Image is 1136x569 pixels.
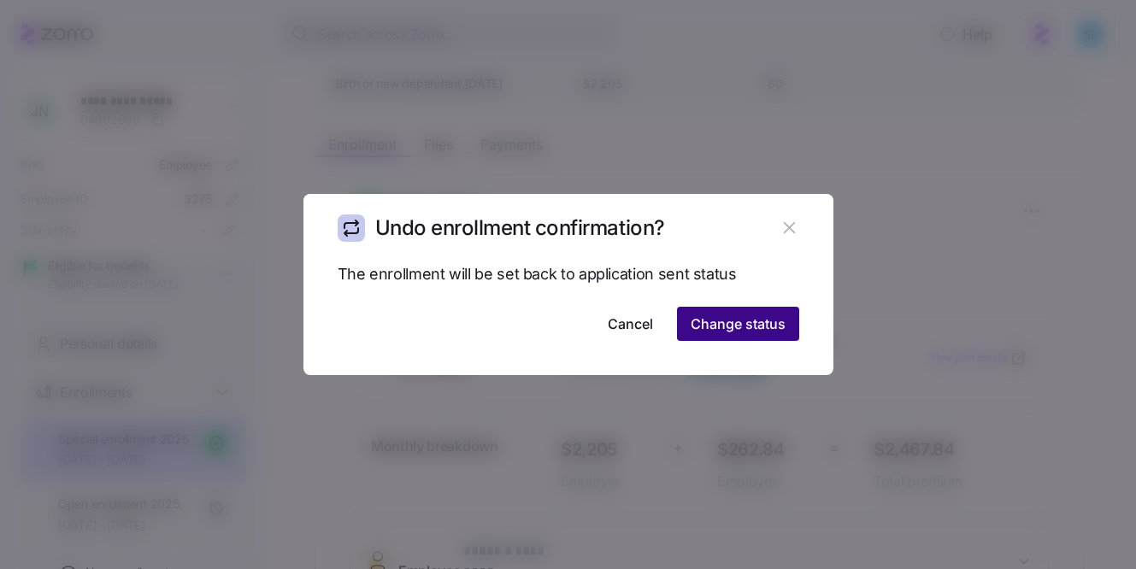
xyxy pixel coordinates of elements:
[608,314,653,334] span: Cancel
[691,314,786,334] span: Change status
[338,262,737,287] span: The enrollment will be set back to application sent status
[594,307,667,341] button: Cancel
[375,214,665,241] h1: Undo enrollment confirmation?
[677,307,799,341] button: Change status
